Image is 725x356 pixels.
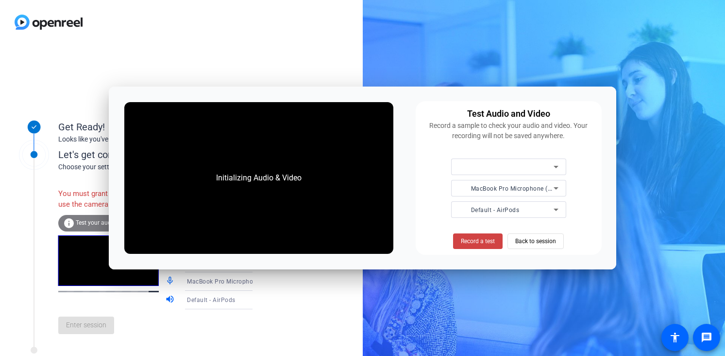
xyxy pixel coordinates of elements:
div: Test Audio and Video [467,107,550,121]
div: Get Ready! [58,120,253,134]
mat-icon: accessibility [669,332,681,343]
span: Default - AirPods [187,297,236,303]
div: Initializing Audio & Video [206,162,311,194]
span: Test your audio and video [76,219,143,226]
button: Record a test [453,233,503,249]
mat-icon: message [701,332,712,343]
button: Back to session [507,233,564,249]
mat-icon: info [63,217,75,229]
mat-icon: mic_none [165,276,177,287]
div: Looks like you've been invited to join [58,134,253,144]
div: You must grant permissions to use the camera. [58,183,165,215]
div: Let's get connected. [58,147,272,162]
span: Record a test [461,237,495,246]
div: Choose your settings [58,162,272,172]
span: Default - AirPods [471,207,520,214]
span: MacBook Pro Microphone (Built-in) [471,184,570,192]
span: MacBook Pro Microphone (Built-in) [187,277,286,285]
span: Back to session [515,232,556,250]
mat-icon: volume_up [165,294,177,306]
div: Record a sample to check your audio and video. Your recording will not be saved anywhere. [422,121,596,141]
